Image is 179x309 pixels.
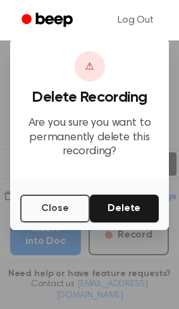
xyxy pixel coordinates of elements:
button: Close [20,195,90,222]
button: Delete [90,195,159,222]
p: Are you sure you want to permanently delete this recording? [20,116,159,159]
div: ⚠ [75,51,105,82]
a: Log Out [105,5,166,35]
h3: Delete Recording [20,89,159,106]
a: Beep [13,8,84,33]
